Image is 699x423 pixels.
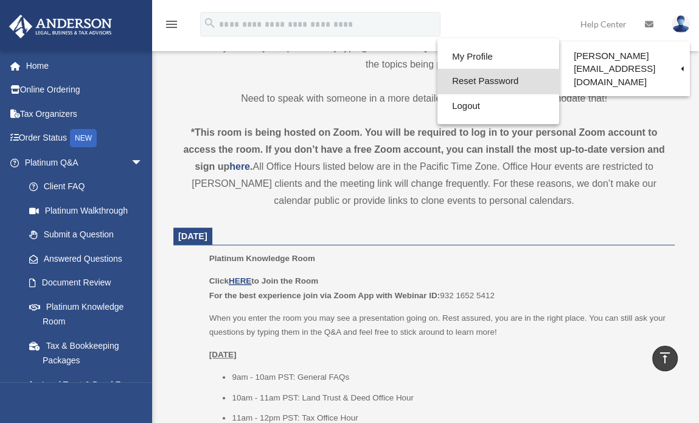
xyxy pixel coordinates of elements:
[229,276,251,285] a: HERE
[164,21,179,32] a: menu
[437,44,559,69] a: My Profile
[232,370,666,385] li: 9am - 10am PST: General FAQs
[17,198,161,223] a: Platinum Walkthrough
[5,15,116,38] img: Anderson Advisors Platinum Portal
[70,129,97,147] div: NEW
[559,44,690,93] a: [PERSON_NAME][EMAIL_ADDRESS][DOMAIN_NAME]
[652,346,678,371] a: vertical_align_top
[209,291,440,300] b: For the best experience join via Zoom App with Webinar ID:
[173,90,675,107] p: Need to speak with someone in a more detailed fashion? We can accommodate that!
[178,231,207,241] span: [DATE]
[209,311,666,340] p: When you enter the room you may see a presentation going on. Rest assured, you are in the right p...
[17,372,161,397] a: Land Trust & Deed Forum
[203,16,217,30] i: search
[9,78,161,102] a: Online Ordering
[17,295,155,334] a: Platinum Knowledge Room
[173,124,675,209] div: All Office Hours listed below are in the Pacific Time Zone. Office Hour events are restricted to ...
[209,254,315,263] span: Platinum Knowledge Room
[209,274,666,302] p: 932 1652 5412
[437,94,559,119] a: Logout
[17,246,161,271] a: Answered Questions
[209,276,318,285] b: Click to Join the Room
[250,161,252,172] strong: .
[17,175,161,199] a: Client FAQ
[672,15,690,33] img: User Pic
[9,150,161,175] a: Platinum Q&Aarrow_drop_down
[164,17,179,32] i: menu
[232,391,666,405] li: 10am - 11am PST: Land Trust & Deed Office Hour
[9,54,161,78] a: Home
[658,351,672,365] i: vertical_align_top
[209,350,237,359] u: [DATE]
[17,271,161,295] a: Document Review
[17,334,161,372] a: Tax & Bookkeeping Packages
[17,223,161,247] a: Submit a Question
[437,69,559,94] a: Reset Password
[183,127,664,172] strong: *This room is being hosted on Zoom. You will be required to log in to your personal Zoom account ...
[9,102,161,126] a: Tax Organizers
[9,126,161,151] a: Order StatusNEW
[131,150,155,175] span: arrow_drop_down
[229,161,250,172] a: here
